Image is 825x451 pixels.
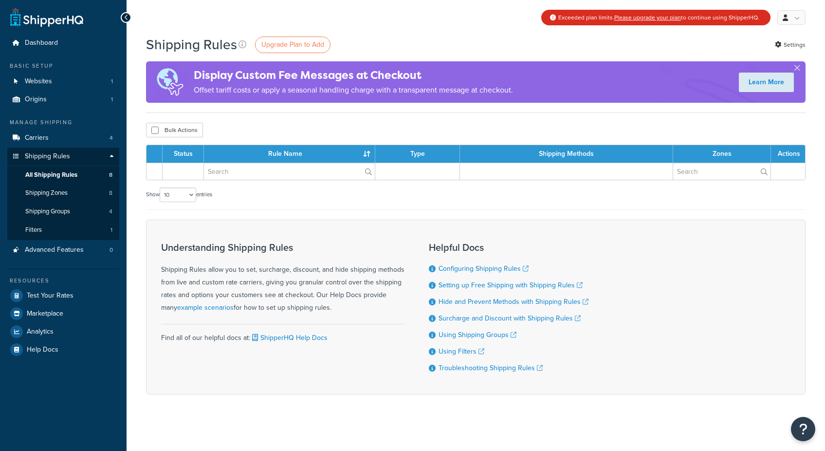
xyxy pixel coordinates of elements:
[25,207,70,216] span: Shipping Groups
[7,62,119,70] div: Basic Setup
[177,302,234,313] a: example scenarios
[110,226,112,234] span: 1
[25,189,68,197] span: Shipping Zones
[25,152,70,161] span: Shipping Rules
[25,77,52,86] span: Websites
[7,129,119,147] a: Carriers 4
[204,163,375,180] input: Search
[673,163,770,180] input: Search
[27,328,54,336] span: Analytics
[163,145,204,163] th: Status
[7,241,119,259] a: Advanced Features 0
[7,277,119,285] div: Resources
[7,148,119,166] a: Shipping Rules
[146,35,237,54] h1: Shipping Rules
[27,292,73,300] span: Test Your Rates
[739,73,794,92] a: Learn More
[161,324,404,344] div: Find all of our helpful docs at:
[7,203,119,221] a: Shipping Groups 4
[7,221,119,239] li: Filters
[460,145,673,163] th: Shipping Methods
[439,346,484,357] a: Using Filters
[110,246,113,254] span: 0
[439,330,516,340] a: Using Shipping Groups
[25,134,49,142] span: Carriers
[558,13,759,22] span: Exceeded plan limits. to continue using ShipperHQ.
[111,95,113,104] span: 1
[673,145,771,163] th: Zones
[27,346,58,354] span: Help Docs
[250,333,328,343] a: ShipperHQ Help Docs
[7,221,119,239] a: Filters 1
[25,39,58,47] span: Dashboard
[7,184,119,202] a: Shipping Zones 8
[204,145,375,163] th: Rule Name
[7,287,119,304] a: Test Your Rates
[7,241,119,259] li: Advanced Features
[25,246,84,254] span: Advanced Features
[109,189,112,197] span: 8
[7,73,119,91] li: Websites
[771,145,805,163] th: Actions
[25,226,42,234] span: Filters
[775,38,806,52] a: Settings
[109,207,112,216] span: 4
[7,323,119,340] a: Analytics
[375,145,460,163] th: Type
[146,61,194,103] img: duties-banner-06bc72dcb5fe05cb3f9472aba00be2ae8eb53ab6f0d8bb03d382ba314ac3c341.png
[194,83,513,97] p: Offset tariff costs or apply a seasonal handling charge with a transparent message at checkout.
[194,67,513,83] h4: Display Custom Fee Messages at Checkout
[7,203,119,221] li: Shipping Groups
[7,91,119,109] a: Origins 1
[7,73,119,91] a: Websites 1
[7,91,119,109] li: Origins
[255,37,330,53] a: Upgrade Plan to Add
[161,242,404,314] div: Shipping Rules allow you to set, surcharge, discount, and hide shipping methods from live and cus...
[25,95,47,104] span: Origins
[261,39,324,50] span: Upgrade Plan to Add
[160,188,196,202] select: Showentries
[25,171,77,179] span: All Shipping Rules
[161,242,404,253] h3: Understanding Shipping Rules
[439,313,581,323] a: Surcharge and Discount with Shipping Rules
[7,341,119,358] a: Help Docs
[439,280,583,290] a: Setting up Free Shipping with Shipping Rules
[27,310,63,318] span: Marketplace
[7,118,119,127] div: Manage Shipping
[429,242,588,253] h3: Helpful Docs
[7,148,119,240] li: Shipping Rules
[146,123,203,137] button: Bulk Actions
[7,166,119,184] li: All Shipping Rules
[111,77,113,86] span: 1
[439,363,543,373] a: Troubleshooting Shipping Rules
[439,297,588,307] a: Hide and Prevent Methods with Shipping Rules
[146,188,212,202] label: Show entries
[10,7,83,27] a: ShipperHQ Home
[7,129,119,147] li: Carriers
[109,171,112,179] span: 8
[7,305,119,322] a: Marketplace
[7,34,119,52] a: Dashboard
[7,184,119,202] li: Shipping Zones
[7,166,119,184] a: All Shipping Rules 8
[791,417,815,441] button: Open Resource Center
[614,13,681,22] a: Please upgrade your plan
[439,263,529,274] a: Configuring Shipping Rules
[110,134,113,142] span: 4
